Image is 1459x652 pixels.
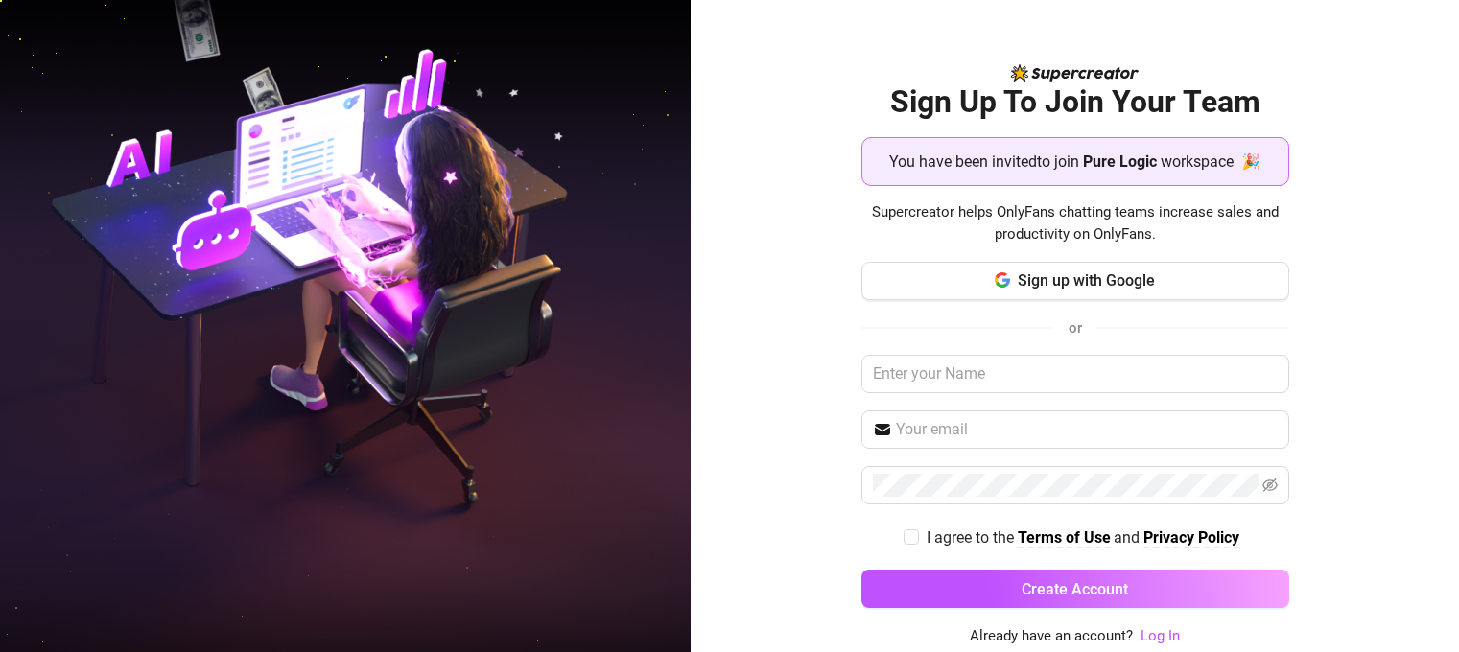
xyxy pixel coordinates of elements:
a: Log In [1141,625,1180,648]
span: You have been invited to join [889,150,1079,174]
img: logo-BBDzfeDw.svg [1011,64,1139,81]
h2: Sign Up To Join Your Team [861,82,1289,122]
span: and [1114,528,1143,547]
span: Supercreator helps OnlyFans chatting teams increase sales and productivity on OnlyFans. [861,201,1289,246]
a: Privacy Policy [1143,528,1239,548]
a: Terms of Use [1018,528,1111,548]
input: Your email [896,418,1278,441]
strong: Pure Logic [1083,152,1157,171]
span: workspace 🎉 [1161,150,1260,174]
a: Log In [1141,627,1180,644]
button: Create Account [861,570,1289,608]
span: or [1069,319,1082,337]
input: Enter your Name [861,355,1289,393]
strong: Privacy Policy [1143,528,1239,547]
span: Create Account [1022,580,1128,598]
span: Already have an account? [970,625,1133,648]
span: eye-invisible [1262,477,1278,493]
span: I agree to the [927,528,1018,547]
span: Sign up with Google [1018,271,1155,290]
button: Sign up with Google [861,262,1289,300]
strong: Terms of Use [1018,528,1111,547]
